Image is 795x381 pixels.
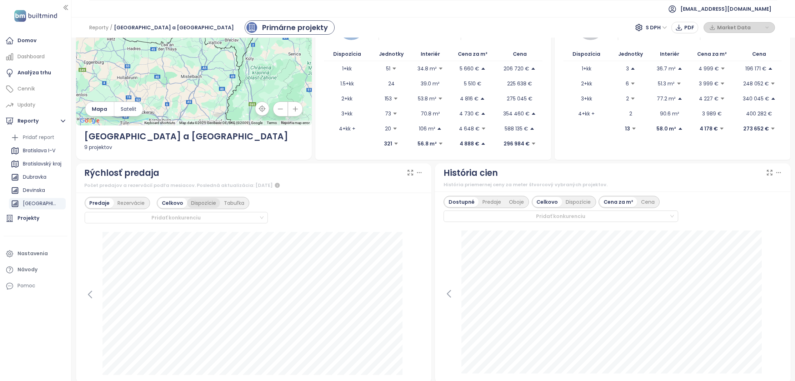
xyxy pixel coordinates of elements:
[610,47,651,61] th: Jednotky
[23,173,46,182] div: Dubravka
[121,105,136,113] span: Satelit
[114,198,149,208] div: Rezervácie
[17,214,39,223] div: Projekty
[9,158,66,170] div: Bratislavský kraj
[4,211,67,226] a: Projekty
[505,197,528,207] div: Oboje
[481,141,486,146] span: caret-up
[464,80,481,88] p: 5 510 €
[419,125,435,133] p: 106 m²
[657,95,676,103] p: 77.2 m²
[770,81,775,86] span: caret-down
[629,110,632,118] p: 2
[460,65,479,73] p: 5 660 €
[17,100,35,109] div: Updaty
[563,61,610,76] td: 1+kk
[385,110,391,118] p: 73
[17,36,36,45] div: Domov
[438,66,443,71] span: caret-down
[92,105,107,113] span: Mapa
[720,96,725,101] span: caret-down
[626,80,629,88] p: 6
[17,249,48,258] div: Nastavenia
[85,130,303,143] div: [GEOGRAPHIC_DATA] a [GEOGRAPHIC_DATA]
[637,197,659,207] div: Cena
[563,76,610,91] td: 2+kk
[702,110,722,118] p: 3 989 €
[324,121,370,136] td: 4+kk +
[393,96,398,101] span: caret-down
[677,96,682,101] span: caret-up
[481,126,486,131] span: caret-down
[9,185,66,196] div: Devinska
[386,65,390,73] p: 51
[89,21,109,34] span: Reporty
[626,65,629,73] p: 3
[743,95,769,103] p: 340 045 €
[531,141,536,146] span: caret-down
[625,125,630,133] p: 13
[460,95,479,103] p: 4 816 €
[388,80,395,88] p: 24
[85,102,114,116] button: Mapa
[9,132,66,143] div: Pridať report
[533,197,562,207] div: Celkovo
[418,95,436,103] p: 53.8 m²
[504,65,529,73] p: 206 720 €
[385,125,391,133] p: 20
[421,110,440,118] p: 70.8 m²
[720,66,725,71] span: caret-down
[384,140,392,148] p: 321
[770,126,775,131] span: caret-down
[23,186,45,195] div: Devinska
[417,65,437,73] p: 34.8 m²
[385,95,392,103] p: 153
[85,181,423,190] div: Počet predajov a rezervácií podľa mesiacov. Posledná aktualizácia: [DATE]
[110,21,112,34] span: /
[507,95,532,103] p: 275 045 €
[630,81,635,86] span: caret-down
[448,47,497,61] th: Cena za m²
[503,110,530,118] p: 354 460 €
[771,96,776,101] span: caret-up
[12,9,59,23] img: logo
[4,114,67,128] button: Reporty
[626,95,629,103] p: 2
[531,66,536,71] span: caret-up
[9,172,66,183] div: Dubravka
[370,47,412,61] th: Jednotky
[687,47,736,61] th: Cena za m²
[481,111,486,116] span: caret-up
[85,166,160,180] div: Rýchlosť predaja
[4,66,67,80] a: Analýza trhu
[658,80,675,88] p: 51.3 m²
[23,199,57,208] div: [GEOGRAPHIC_DATA] a [GEOGRAPHIC_DATA]
[652,47,688,61] th: Interiér
[444,166,498,180] div: História cien
[745,65,766,73] p: 196 171 €
[17,265,37,274] div: Návody
[9,198,66,209] div: [GEOGRAPHIC_DATA] a [GEOGRAPHIC_DATA]
[481,66,486,71] span: caret-up
[479,197,505,207] div: Predaje
[4,263,67,277] a: Návody
[657,65,676,73] p: 36.7 m²
[78,116,101,125] a: Open this area in Google Maps (opens a new window)
[78,116,101,125] img: Google
[768,66,773,71] span: caret-up
[504,140,530,148] p: 296 984 €
[671,22,698,33] button: PDF
[4,279,67,293] div: Pomoc
[394,141,399,146] span: caret-down
[245,20,335,35] a: primary
[676,81,681,86] span: caret-down
[86,198,114,208] div: Predaje
[324,47,370,61] th: Dispozícia
[743,125,769,133] p: 273 652 €
[630,66,635,71] span: caret-up
[480,96,485,101] span: caret-up
[4,82,67,96] a: Cenník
